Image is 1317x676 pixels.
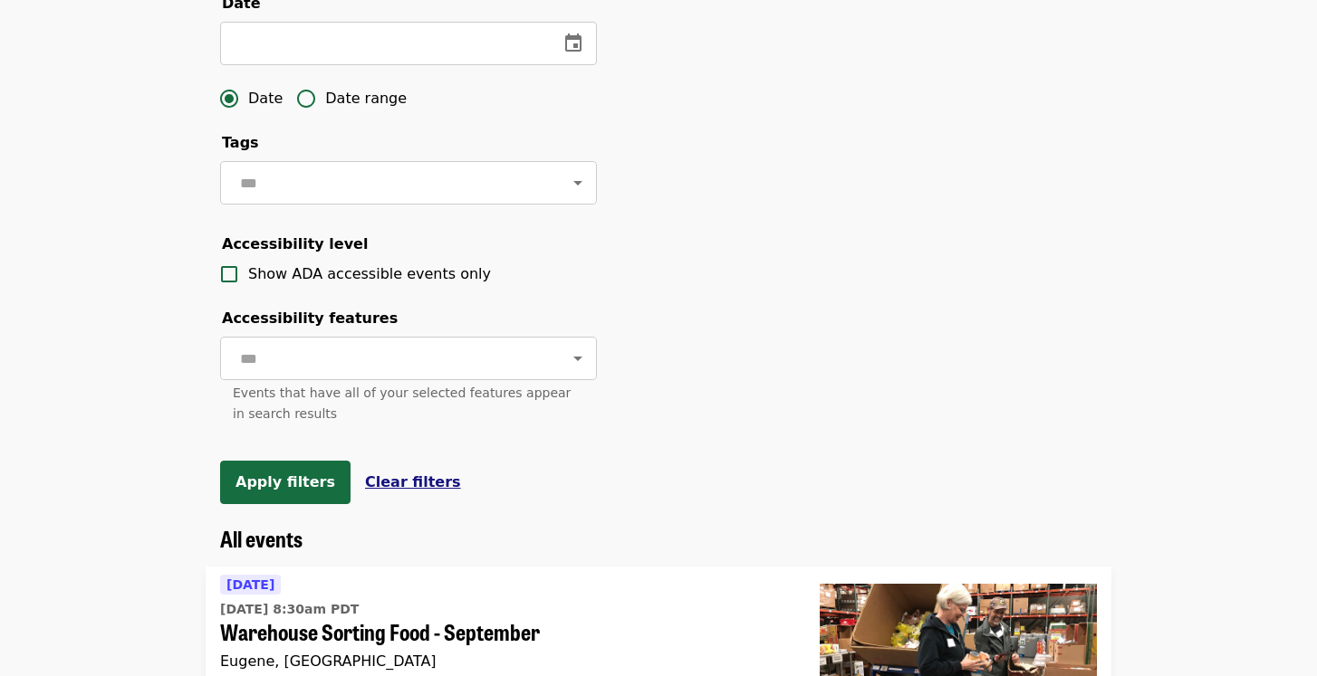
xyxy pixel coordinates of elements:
time: [DATE] 8:30am PDT [220,600,359,619]
span: Clear filters [365,473,461,490]
span: Accessibility features [222,309,398,327]
button: Apply filters [220,461,351,504]
span: Accessibility level [222,235,368,252]
div: Eugene, [GEOGRAPHIC_DATA] [220,652,791,670]
span: Date range [325,88,407,109]
span: Events that have all of your selected features appear in search results [233,386,571,421]
span: Tags [222,134,259,151]
button: Open [565,170,591,195]
span: [DATE] [226,577,274,592]
span: All events [220,522,303,554]
button: Clear filters [365,471,461,493]
span: Show ADA accessible events only [248,265,491,282]
span: Apply filters [236,473,335,490]
span: Warehouse Sorting Food - September [220,619,791,645]
span: Date [248,88,283,109]
button: change date [552,22,595,65]
button: Open [565,346,591,371]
